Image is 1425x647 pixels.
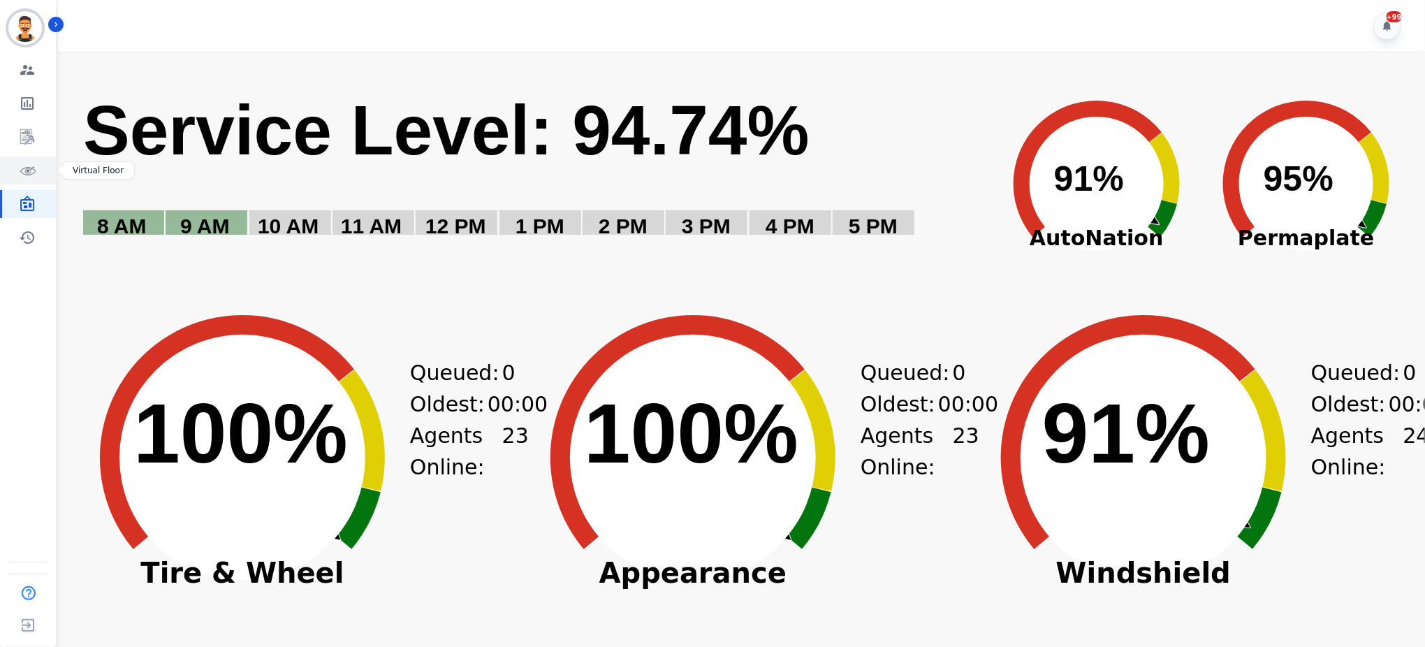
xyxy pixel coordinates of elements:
[861,420,979,483] div: Agents Online:
[969,566,1318,580] span: Windshield
[992,222,1201,254] span: AutoNation
[180,215,230,238] text: 9 AM
[8,11,42,45] img: Bordered avatar
[516,215,564,238] text: 1 PM
[502,420,529,483] span: 23
[82,88,984,259] svg: Service Level: 0%
[584,386,798,480] text: 100%
[953,420,979,483] span: 23
[425,215,486,238] text: 12 PM
[849,215,898,238] text: 5 PM
[861,357,965,388] div: Queued:
[97,215,147,238] text: 8 AM
[938,388,998,420] span: 00:00
[1311,357,1416,388] div: Queued:
[1054,159,1124,198] text: 91%
[1201,222,1411,254] span: Permaplate
[599,215,648,238] text: 2 PM
[258,215,319,238] text: 10 AM
[1311,388,1416,420] div: Oldest:
[488,388,548,420] span: 00:00
[83,91,810,169] text: Service Level: 94.74%
[68,566,417,580] span: Tire & Wheel
[1042,386,1210,480] text: 91%
[1387,11,1402,22] div: +99
[1403,357,1417,388] span: 0
[518,566,868,580] span: Appearance
[502,357,516,388] span: 0
[133,386,348,480] text: 100%
[766,215,814,238] text: 4 PM
[410,388,515,420] div: Oldest:
[953,357,966,388] span: 0
[861,388,965,420] div: Oldest:
[1264,159,1333,198] text: 95%
[410,420,529,483] div: Agents Online:
[341,215,402,238] text: 11 AM
[410,357,515,388] div: Queued:
[682,215,731,238] text: 3 PM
